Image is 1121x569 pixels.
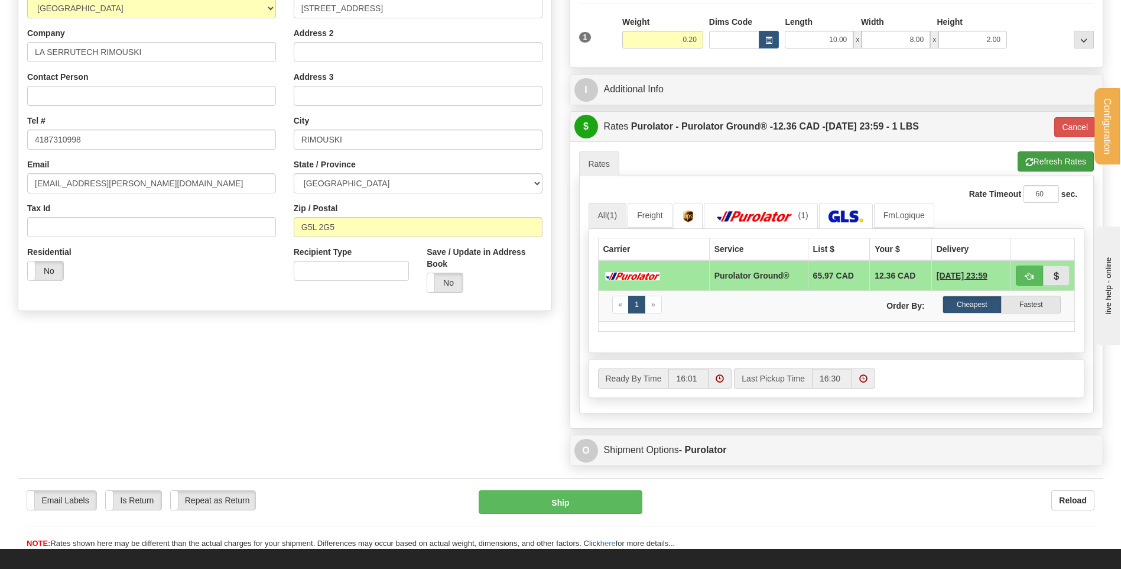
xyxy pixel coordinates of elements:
label: Save / Update in Address Book [427,246,542,270]
b: Reload [1059,496,1087,505]
label: Contact Person [27,71,88,83]
a: FmLogique [874,203,934,228]
span: $ [574,115,598,138]
span: 1 Day [937,270,987,282]
label: City [294,115,309,127]
label: Repeat as Return [171,491,255,510]
span: (1) [607,211,617,220]
label: Is Return [106,491,161,510]
th: Carrier [598,238,709,260]
button: Reload [1051,490,1094,510]
label: Email [27,159,49,170]
img: Purolator [713,211,796,222]
button: Configuration [1094,88,1120,164]
th: Service [709,238,808,260]
span: » [651,300,655,309]
label: No [28,261,63,280]
label: Tax Id [27,202,50,214]
button: Cancel [1054,117,1096,137]
span: NOTE: [27,539,50,548]
label: Tel # [27,115,46,127]
th: List $ [808,238,870,260]
a: Rates [579,151,620,176]
span: 1 [579,32,592,43]
a: here [600,539,616,548]
span: x [853,31,862,49]
label: Order By: [836,296,933,312]
label: Address 3 [294,71,334,83]
label: State / Province [294,159,356,170]
button: Refresh Rates [1018,151,1094,172]
div: Rates shown here may be different than the actual charges for your shipment. Differences may occu... [18,538,1103,549]
label: Recipient Type [294,246,352,258]
label: No [427,273,463,292]
label: Length [785,16,813,28]
a: OShipment Options- Purolator [574,438,1099,463]
td: 12.36 CAD [870,260,932,291]
label: Fastest [1002,296,1061,313]
a: Next [645,296,662,313]
span: (1) [798,211,808,220]
a: Freight [628,203,672,228]
span: x [930,31,938,49]
div: live help - online [9,10,109,19]
img: Purolator [603,272,662,280]
label: Residential [27,246,72,258]
span: « [619,300,623,309]
a: Previous [612,296,629,313]
label: sec. [1061,188,1077,200]
label: Company [27,27,65,39]
td: Purolator Ground® [709,260,808,291]
label: Rate Timeout [969,188,1021,200]
a: IAdditional Info [574,77,1099,102]
label: Last Pickup Time [734,368,812,389]
label: Weight [622,16,649,28]
iframe: chat widget [1094,224,1120,345]
button: Ship [479,490,642,514]
a: $Rates Purolator - Purolator Ground® -12.36 CAD -[DATE] 23:59 - 1 LBS [574,115,1047,139]
img: GLS Canada [828,211,863,222]
label: Address 2 [294,27,334,39]
span: O [574,439,598,463]
a: All [589,203,627,228]
strong: - Purolator [679,445,727,455]
a: 1 [628,296,645,313]
div: ... [1074,31,1094,49]
th: Delivery [931,238,1010,260]
label: Email Labels [27,491,96,510]
label: Ready By Time [598,368,669,389]
td: 65.97 CAD [808,260,870,291]
label: Width [861,16,884,28]
span: 12.36 CAD - [773,121,826,131]
th: Your $ [870,238,932,260]
span: I [574,78,598,102]
label: Dims Code [709,16,752,28]
img: UPS [683,211,693,222]
label: Height [937,16,963,28]
label: Cheapest [943,296,1002,313]
label: Zip / Postal [294,202,338,214]
label: Purolator - Purolator Ground® - [DATE] 23:59 - 1 LBS [631,115,919,138]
